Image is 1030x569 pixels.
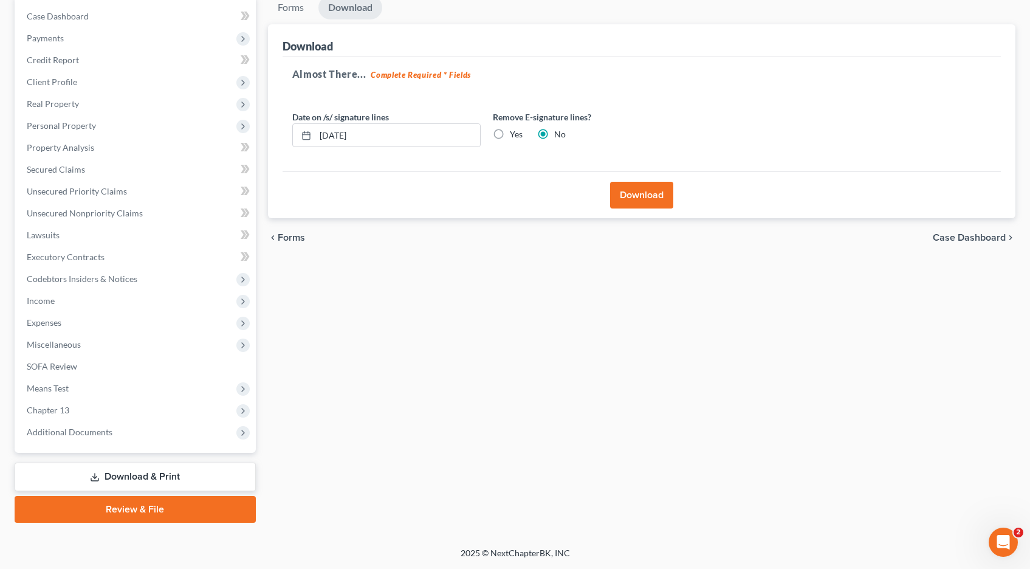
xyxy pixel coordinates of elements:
[27,208,143,218] span: Unsecured Nonpriority Claims
[17,181,256,202] a: Unsecured Priority Claims
[17,224,256,246] a: Lawsuits
[989,528,1018,557] iframe: Intercom live chat
[27,230,60,240] span: Lawsuits
[610,182,673,209] button: Download
[27,295,55,306] span: Income
[27,317,61,328] span: Expenses
[268,233,321,243] button: chevron_left Forms
[17,202,256,224] a: Unsecured Nonpriority Claims
[27,361,77,371] span: SOFA Review
[1006,233,1015,243] i: chevron_right
[17,137,256,159] a: Property Analysis
[510,128,523,140] label: Yes
[17,5,256,27] a: Case Dashboard
[27,186,127,196] span: Unsecured Priority Claims
[27,98,79,109] span: Real Property
[27,77,77,87] span: Client Profile
[1014,528,1023,537] span: 2
[554,128,566,140] label: No
[27,142,94,153] span: Property Analysis
[17,49,256,71] a: Credit Report
[933,233,1006,243] span: Case Dashboard
[15,496,256,523] a: Review & File
[17,246,256,268] a: Executory Contracts
[27,55,79,65] span: Credit Report
[27,11,89,21] span: Case Dashboard
[27,164,85,174] span: Secured Claims
[27,405,69,415] span: Chapter 13
[17,356,256,378] a: SOFA Review
[315,124,480,147] input: MM/DD/YYYY
[493,111,681,123] label: Remove E-signature lines?
[27,274,137,284] span: Codebtors Insiders & Notices
[933,233,1015,243] a: Case Dashboard chevron_right
[292,111,389,123] label: Date on /s/ signature lines
[283,39,333,53] div: Download
[268,233,278,243] i: chevron_left
[278,233,305,243] span: Forms
[17,159,256,181] a: Secured Claims
[292,67,991,81] h5: Almost There...
[27,339,81,350] span: Miscellaneous
[27,33,64,43] span: Payments
[169,547,862,569] div: 2025 © NextChapterBK, INC
[27,120,96,131] span: Personal Property
[15,463,256,491] a: Download & Print
[371,70,471,80] strong: Complete Required * Fields
[27,383,69,393] span: Means Test
[27,252,105,262] span: Executory Contracts
[27,427,112,437] span: Additional Documents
